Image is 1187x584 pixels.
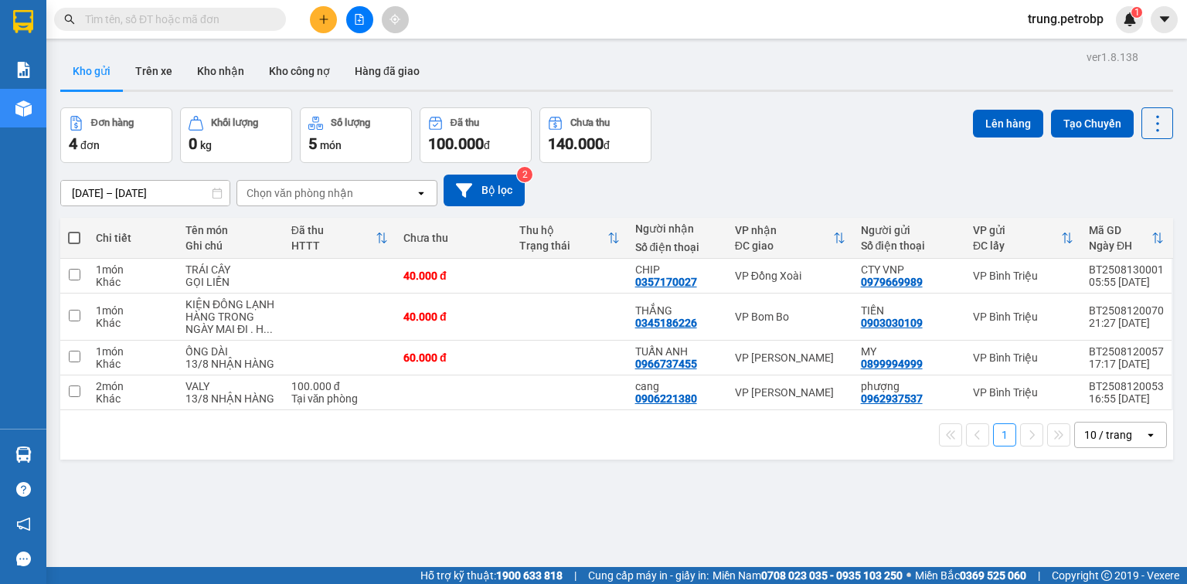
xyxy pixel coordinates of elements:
[973,386,1073,399] div: VP Bình Triệu
[965,218,1081,259] th: Toggle SortBy
[64,14,75,25] span: search
[1089,263,1164,276] div: BT2508130001
[735,224,833,236] div: VP nhận
[91,117,134,128] div: Đơn hàng
[354,14,365,25] span: file-add
[318,14,329,25] span: plus
[1101,570,1112,581] span: copyright
[15,446,32,463] img: warehouse-icon
[1089,239,1151,252] div: Ngày ĐH
[512,218,628,259] th: Toggle SortBy
[973,351,1073,364] div: VP Bình Triệu
[300,107,412,163] button: Số lượng5món
[185,345,276,358] div: ỐNG DÀI
[16,482,31,497] span: question-circle
[517,167,532,182] sup: 2
[403,232,504,244] div: Chưa thu
[1089,392,1164,405] div: 16:55 [DATE]
[346,6,373,33] button: file-add
[185,298,276,311] div: KIỆN ĐÔNG LẠNH
[403,270,504,282] div: 40.000 đ
[185,239,276,252] div: Ghi chú
[635,345,719,358] div: TUẤN ANH
[15,62,32,78] img: solution-icon
[180,107,292,163] button: Khối lượng0kg
[451,117,479,128] div: Đã thu
[960,569,1026,582] strong: 0369 525 060
[444,175,525,206] button: Bộ lọc
[993,423,1016,446] button: 1
[1151,6,1178,33] button: caret-down
[185,224,276,236] div: Tên món
[519,239,607,252] div: Trạng thái
[96,345,170,358] div: 1 món
[185,380,276,392] div: VALY
[735,239,833,252] div: ĐC giao
[861,380,957,392] div: phượng
[291,380,388,392] div: 100.000 đ
[96,358,170,370] div: Khác
[861,345,957,358] div: MY
[320,139,342,151] span: món
[185,53,257,90] button: Kho nhận
[713,567,903,584] span: Miền Nam
[382,6,409,33] button: aim
[1087,49,1138,66] div: ver 1.8.138
[635,358,697,370] div: 0966737455
[1158,12,1172,26] span: caret-down
[1015,9,1116,29] span: trung.petrobp
[973,110,1043,138] button: Lên hàng
[635,380,719,392] div: cang
[291,224,376,236] div: Đã thu
[284,218,396,259] th: Toggle SortBy
[415,187,427,199] svg: open
[123,53,185,90] button: Trên xe
[13,10,33,33] img: logo-vxr
[96,304,170,317] div: 1 món
[96,317,170,329] div: Khác
[1051,110,1134,138] button: Tạo Chuyến
[1089,358,1164,370] div: 17:17 [DATE]
[635,304,719,317] div: THẮNG
[635,317,697,329] div: 0345186226
[428,134,484,153] span: 100.000
[735,351,845,364] div: VP [PERSON_NAME]
[85,11,267,28] input: Tìm tên, số ĐT hoặc mã đơn
[635,263,719,276] div: CHIP
[1134,7,1139,18] span: 1
[539,107,651,163] button: Chưa thu140.000đ
[60,53,123,90] button: Kho gửi
[96,232,170,244] div: Chi tiết
[1131,7,1142,18] sup: 1
[264,323,273,335] span: ...
[973,311,1073,323] div: VP Bình Triệu
[420,567,563,584] span: Hỗ trợ kỹ thuật:
[861,358,923,370] div: 0899994999
[861,263,957,276] div: CTY VNP
[185,276,276,288] div: GỌI LIỀN
[308,134,317,153] span: 5
[973,224,1061,236] div: VP gửi
[861,239,957,252] div: Số điện thoại
[861,317,923,329] div: 0903030109
[291,392,388,405] div: Tại văn phòng
[96,380,170,392] div: 2 món
[185,263,276,276] div: TRÁI CÂY
[761,569,903,582] strong: 0708 023 035 - 0935 103 250
[1084,427,1132,443] div: 10 / trang
[604,139,610,151] span: đ
[189,134,197,153] span: 0
[635,241,719,253] div: Số điện thoại
[973,270,1073,282] div: VP Bình Triệu
[96,263,170,276] div: 1 món
[403,311,504,323] div: 40.000 đ
[735,386,845,399] div: VP [PERSON_NAME]
[570,117,610,128] div: Chưa thu
[635,392,697,405] div: 0906221380
[1089,380,1164,392] div: BT2508120053
[69,134,77,153] span: 4
[1144,429,1157,441] svg: open
[1081,218,1172,259] th: Toggle SortBy
[185,358,276,370] div: 13/8 NHẬN HÀNG
[1089,345,1164,358] div: BT2508120057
